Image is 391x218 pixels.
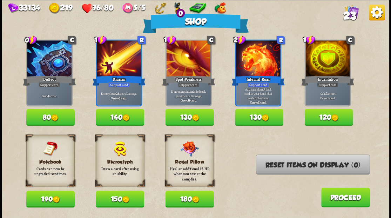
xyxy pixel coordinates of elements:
[256,154,370,174] button: Reset items on display (0)
[235,109,283,126] button: 130
[25,35,37,44] div: 0
[344,5,359,20] div: View all the cards in your deck
[49,3,60,14] img: gold.png
[116,91,118,95] b: 2
[325,91,327,95] b: 7
[304,109,353,126] button: 120
[306,91,349,100] p: Gain armor. Draw 1 card.
[81,3,113,14] div: Health
[176,9,184,17] div: 0
[214,2,226,14] img: Rooster - Gain 2 Bonus Damage if an enemy has more health than you when battle starts.
[237,87,279,100] p: Add a random Attack card to your hand that costs 0 this turn.
[94,35,106,44] div: 1
[43,141,58,156] img: Notebook.png
[28,93,70,98] p: Gain armor.
[122,3,133,14] img: ManaPoints.png
[47,93,49,98] b: 4
[303,35,315,44] div: 1
[142,14,249,33] div: Shop
[68,36,76,44] div: C
[108,82,130,87] div: Support card
[177,82,199,87] div: Support card
[122,3,145,14] div: Mana
[96,191,144,207] button: 150
[53,196,60,203] img: gold.png
[321,187,370,207] button: Proceed
[192,114,199,121] img: gold.png
[29,166,71,176] p: Cards can now be upgraded two times.
[81,3,92,14] img: health.png
[8,3,40,13] div: Gems
[122,114,130,121] img: gold.png
[164,35,176,44] div: 1
[169,159,210,164] h3: Regal Pillow
[169,166,210,181] p: Heal an additional 15 HP when you rest at the campfire.
[26,191,75,207] button: 190
[346,36,354,44] div: C
[344,5,359,19] img: Cards_Icon.png
[165,109,214,126] button: 130
[111,95,127,100] b: One-off card.
[174,2,181,14] img: Cat Statue - Playing a Claw card increases damage for all Scratch cards by 1 for current battle.
[154,2,166,14] img: Anchor - Start each combat with 10 armor.
[29,159,71,164] h3: Notebook
[165,191,214,207] button: 180
[8,3,18,13] img: gem.png
[137,36,146,44] div: R
[162,75,215,87] div: Spot Weakness
[331,114,338,121] img: gold.png
[276,36,284,44] div: R
[180,98,197,102] b: One-off card.
[39,82,60,87] div: Support card
[23,75,76,87] div: Deflect
[99,166,141,176] p: Draw a card after using an ability.
[261,114,269,121] img: gold.png
[233,35,245,44] div: 2
[167,89,209,98] p: If an enemy intends to block, gain Bonus Damage.
[99,159,141,164] h3: Hieroglyph
[49,3,72,14] div: Gold
[247,82,269,87] div: Support card
[343,10,356,22] span: 23
[96,109,144,126] button: 140
[301,75,354,87] div: Incantation
[207,36,215,44] div: C
[180,141,198,156] img: RegalPillow.png
[369,5,385,20] img: OptionsButton.png
[317,82,338,87] div: Support card
[231,75,284,87] div: Infernal Roar
[26,109,75,126] button: 80
[122,196,129,203] img: gold.png
[113,141,126,156] img: Hieroglyph.png
[92,75,145,87] div: Disarm
[250,100,266,104] b: One-off card.
[51,114,58,121] img: gold.png
[98,91,140,95] p: Enemy loses Bonus Damage.
[189,2,206,14] img: Calculator - Shop inventory can be reset 3 times.
[181,93,182,98] b: 2
[192,196,199,203] img: gold.png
